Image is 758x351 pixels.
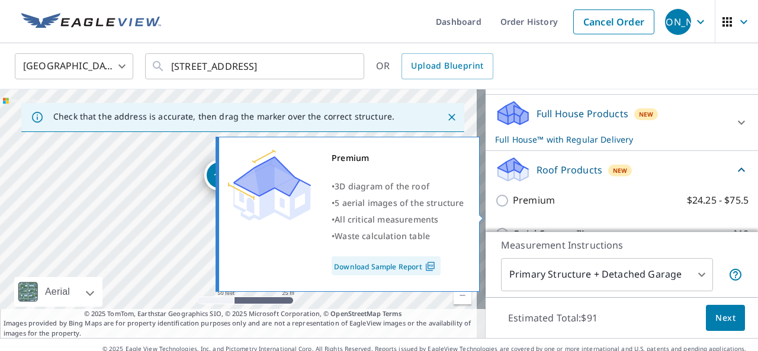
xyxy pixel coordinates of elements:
p: Estimated Total: $91 [499,305,607,331]
span: Waste calculation table [335,230,430,241]
div: • [332,195,464,211]
div: • [332,178,464,195]
p: QuickSquares™ [513,227,584,241]
a: OpenStreetMap [330,309,380,318]
p: Measurement Instructions [501,238,743,252]
span: © 2025 TomTom, Earthstar Geographics SIO, © 2025 Microsoft Corporation, © [84,309,402,319]
div: [GEOGRAPHIC_DATA] [15,50,133,83]
a: Upload Blueprint [402,53,493,79]
p: Check that the address is accurate, then drag the marker over the correct structure. [53,111,394,122]
p: Full House™ with Regular Delivery [495,133,727,146]
p: $18 [733,227,749,241]
a: Terms [383,309,402,318]
div: [PERSON_NAME] [665,9,691,35]
img: Pdf Icon [422,261,438,272]
a: Current Level 19, Zoom Out [454,286,471,304]
div: • [332,211,464,228]
p: $24.25 - $75.5 [687,193,749,208]
div: Aerial [41,277,73,307]
img: EV Logo [21,13,161,31]
a: Download Sample Report [332,256,441,275]
span: Your report will include the primary structure and a detached garage if one exists. [728,268,743,282]
div: • [332,228,464,244]
div: Dropped pin, building 1, Residential property, 537 Tidewater Chase Ln Summerville, SC 29486 [204,160,235,197]
div: Primary Structure + Detached Garage [501,258,713,291]
input: Search by address or latitude-longitude [171,50,340,83]
span: 3D diagram of the roof [335,181,429,192]
p: Roof Products [537,163,602,177]
div: Premium [332,150,464,166]
p: Premium [513,193,555,208]
span: Upload Blueprint [411,59,483,73]
span: Next [715,311,735,326]
span: All critical measurements [335,214,438,225]
div: Aerial [14,277,102,307]
button: Next [706,305,745,331]
span: New [613,166,628,175]
div: Roof ProductsNew [495,156,749,183]
p: Full House Products [537,107,628,121]
div: OR [376,53,493,79]
span: New [639,110,654,119]
div: Full House ProductsNewFull House™ with Regular Delivery [495,99,749,146]
span: 5 aerial images of the structure [335,197,464,208]
img: Premium [228,150,311,221]
button: Close [444,110,460,125]
a: Cancel Order [573,9,654,34]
